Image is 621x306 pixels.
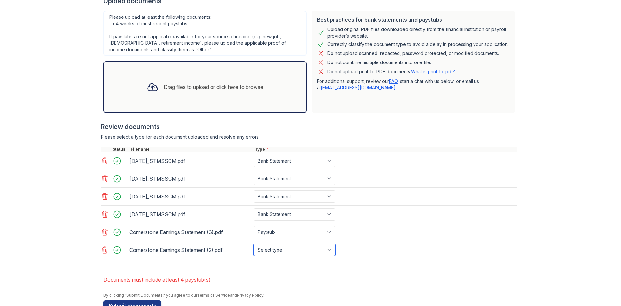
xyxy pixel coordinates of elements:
[411,69,455,74] a: What is print-to-pdf?
[101,134,517,140] div: Please select a type for each document uploaded and resolve any errors.
[129,209,251,220] div: [DATE]_STMSSCM.pdf
[101,122,517,131] div: Review documents
[164,83,263,91] div: Drag files to upload or click here to browse
[129,156,251,166] div: [DATE]_STMSSCM.pdf
[327,26,510,39] div: Upload original PDF files downloaded directly from the financial institution or payroll provider’...
[103,293,517,298] div: By clicking "Submit Documents," you agree to our and
[254,147,517,152] div: Type
[321,85,396,90] a: [EMAIL_ADDRESS][DOMAIN_NAME]
[317,16,510,24] div: Best practices for bank statements and paystubs
[103,273,517,286] li: Documents must include at least 4 paystub(s)
[129,245,251,255] div: Cornerstone Earnings Statement (2).pdf
[237,293,264,298] a: Privacy Policy.
[327,40,508,48] div: Correctly classify the document type to avoid a delay in processing your application.
[317,78,510,91] p: For additional support, review our , start a chat with us below, or email us at
[129,174,251,184] div: [DATE]_STMSSCM.pdf
[327,50,499,57] div: Do not upload scanned, redacted, password protected, or modified documents.
[129,147,254,152] div: Filename
[111,147,129,152] div: Status
[327,59,431,66] div: Do not combine multiple documents into one file.
[129,191,251,202] div: [DATE]_STMSSCM.pdf
[327,68,455,75] p: Do not upload print-to-PDF documents.
[103,11,307,56] div: Please upload at least the following documents: • 4 weeks of most recent paystubs If paystubs are...
[129,227,251,237] div: Cornerstone Earnings Statement (3).pdf
[389,78,398,84] a: FAQ
[197,293,230,298] a: Terms of Service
